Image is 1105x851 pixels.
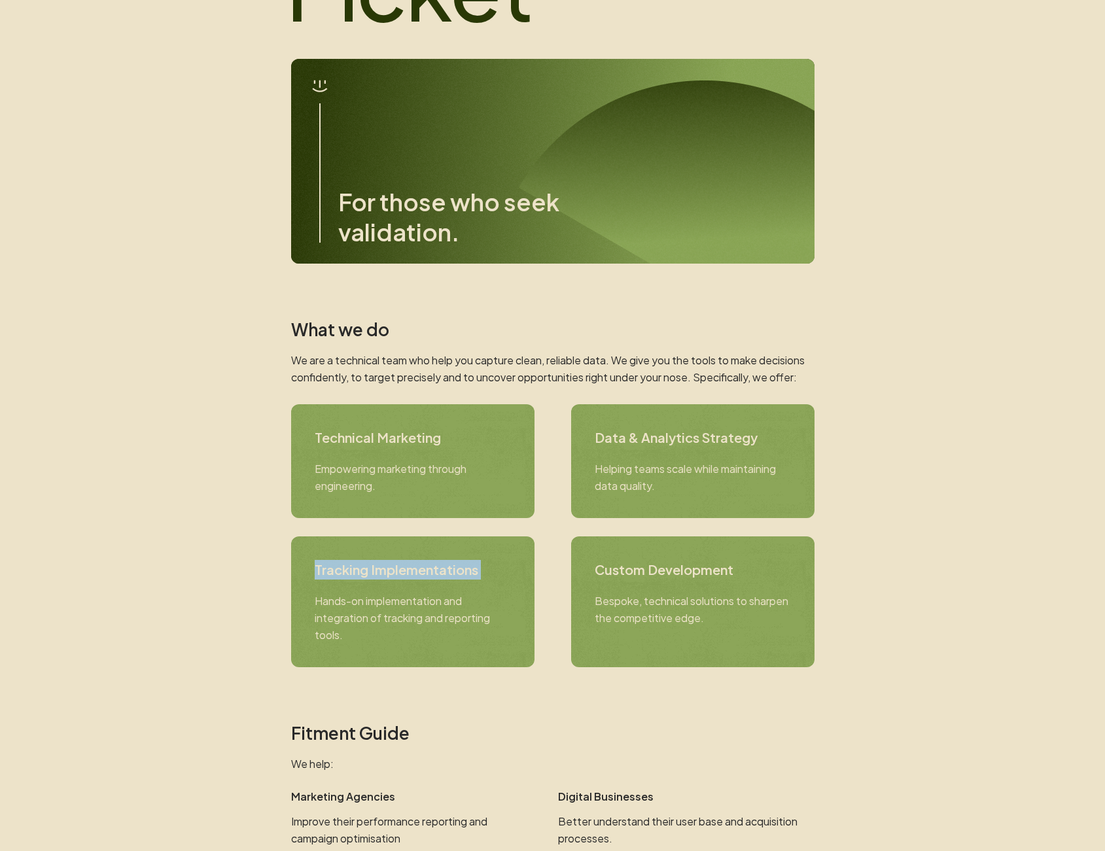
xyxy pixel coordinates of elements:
[595,460,791,495] p: Helping teams scale while maintaining data quality.
[595,428,791,447] h3: Data & Analytics Strategy
[315,593,511,644] p: Hands-on implementation and integration of tracking and reporting tools.
[558,813,799,847] p: Better understand their user base and acquisition processes.
[558,788,799,805] p: Digital Businesses
[315,560,511,580] h3: Tracking Implementations
[291,755,815,773] p: We help:
[595,560,791,580] h3: Custom Development
[291,319,815,340] h2: What we do
[291,352,815,386] p: We are a technical team who help you capture clean, reliable data. We give you the tools to make ...
[291,788,532,805] p: Marketing Agencies
[338,187,600,247] h3: For those who seek validation.
[595,593,791,627] p: Bespoke, technical solutions to sharpen the competitive edge.
[315,428,511,447] h3: Technical Marketing
[315,460,511,495] p: Empowering marketing through engineering.
[291,813,532,847] p: Improve their performance reporting and campaign optimisation
[291,723,815,744] h2: Fitment Guide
